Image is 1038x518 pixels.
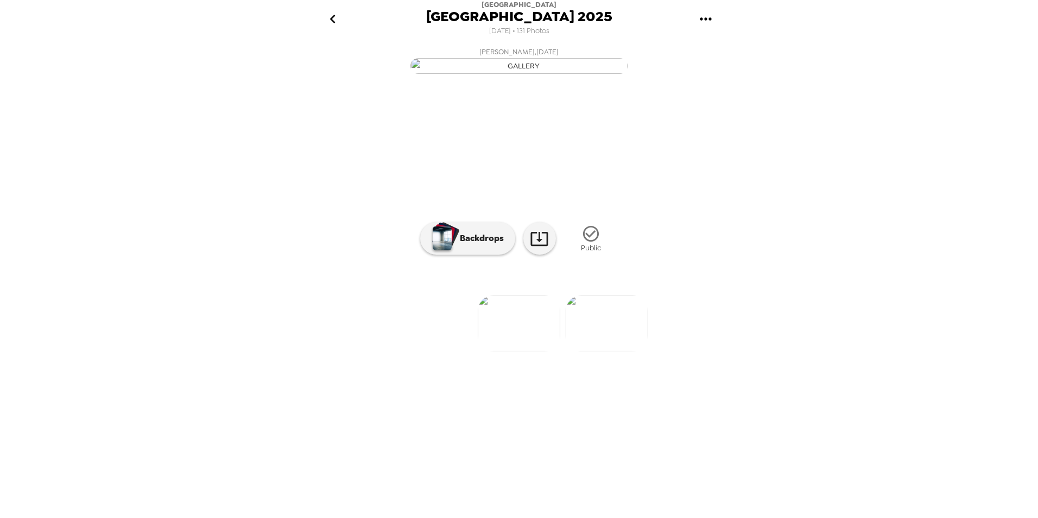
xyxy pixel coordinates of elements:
[454,232,504,245] p: Backdrops
[581,243,601,252] span: Public
[420,222,515,255] button: Backdrops
[478,295,560,351] img: gallery
[564,218,618,259] button: Public
[410,58,628,74] img: gallery
[489,24,549,39] span: [DATE] • 131 Photos
[315,2,350,37] button: go back
[566,295,648,351] img: gallery
[302,42,736,77] button: [PERSON_NAME],[DATE]
[688,2,723,37] button: gallery menu
[654,295,736,351] img: gallery
[479,46,559,58] span: [PERSON_NAME] , [DATE]
[426,9,612,24] span: [GEOGRAPHIC_DATA] 2025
